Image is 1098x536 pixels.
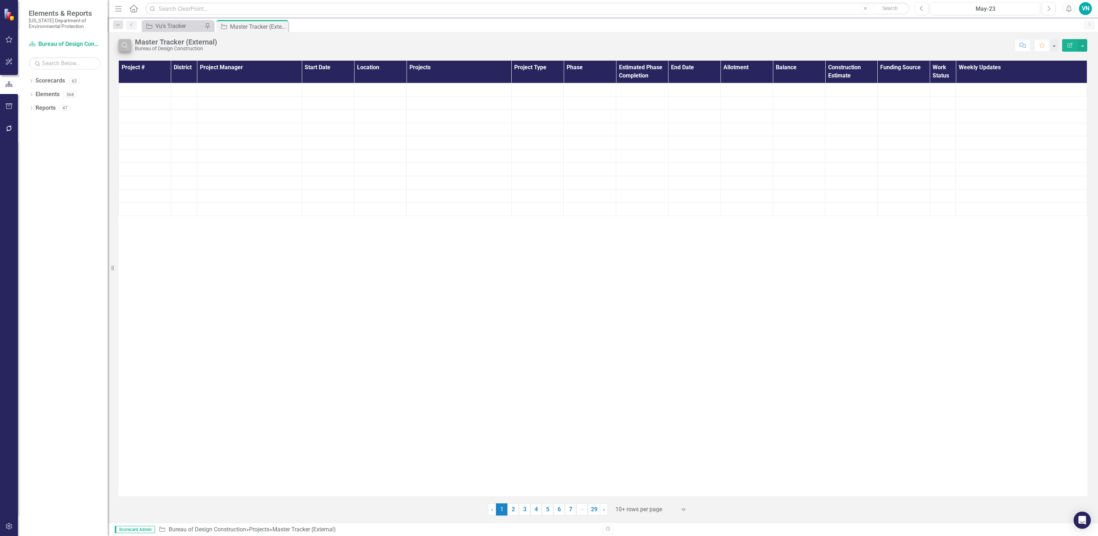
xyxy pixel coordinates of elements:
button: May-23 [930,2,1040,15]
a: Reports [36,104,56,112]
span: ‹ [491,506,493,513]
div: May-23 [933,5,1038,13]
small: [US_STATE] Department of Environmental Protection [29,18,100,29]
a: 29 [588,503,600,516]
input: Search ClearPoint... [145,3,910,15]
a: 4 [530,503,542,516]
img: ClearPoint Strategy [3,8,17,21]
button: VN [1079,2,1092,15]
a: Scorecards [36,77,65,85]
input: Search Below... [29,57,100,70]
span: › [603,506,605,513]
a: Projects [249,526,269,533]
div: Vu's Tracker [155,22,203,30]
a: Bureau of Design Construction [29,40,100,48]
div: Master Tracker (External) [135,38,217,46]
a: 6 [553,503,565,516]
div: 63 [69,78,80,84]
a: Elements [36,90,60,99]
div: Master Tracker (External) [272,526,336,533]
a: 2 [507,503,519,516]
div: » » [159,526,597,534]
span: Elements & Reports [29,9,100,18]
span: Search [882,5,898,11]
div: Open Intercom Messenger [1074,512,1091,529]
div: Bureau of Design Construction [135,46,217,51]
a: 5 [542,503,553,516]
span: 1 [496,503,507,516]
button: Search [872,4,908,14]
span: Scorecard Admin [115,526,155,533]
a: 7 [565,503,576,516]
a: 3 [519,503,530,516]
div: Master Tracker (External) [230,22,286,31]
a: Bureau of Design Construction [169,526,246,533]
div: 47 [59,105,71,111]
div: 568 [63,91,77,98]
a: Vu's Tracker [144,22,203,30]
